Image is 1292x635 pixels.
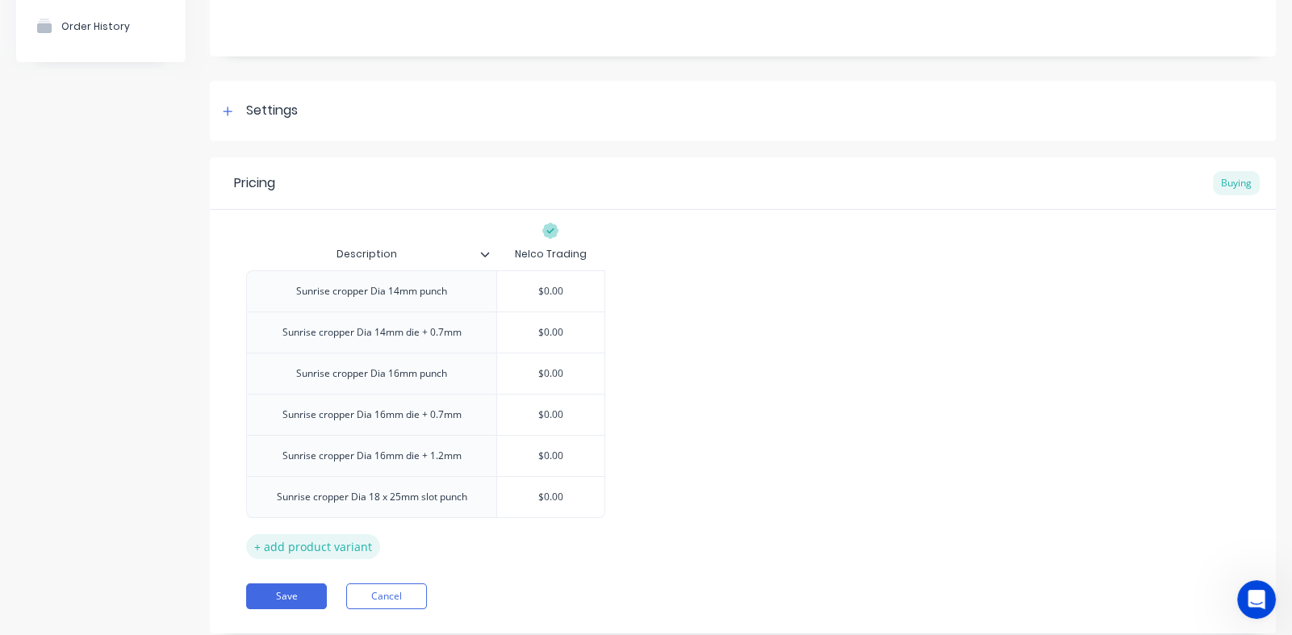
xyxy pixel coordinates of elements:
div: $0.00 [497,312,604,353]
button: Cancel [346,583,427,609]
div: Sunrise cropper Dia 16mm punch [283,363,460,384]
div: Order History [61,20,130,32]
div: Buying [1213,171,1260,195]
div: Settings [246,101,298,121]
button: Order History [16,6,186,46]
div: Description [246,238,496,270]
div: Nelco Trading [515,247,587,261]
div: Pricing [234,173,275,193]
div: Sunrise cropper Dia 16mm die + 0.7mm$0.00 [246,394,605,435]
div: Sunrise cropper Dia 14mm die + 0.7mm$0.00 [246,311,605,353]
div: Sunrise cropper Dia 14mm die + 0.7mm [270,322,475,343]
div: Sunrise cropper Dia 18 x 25mm slot punch$0.00 [246,476,605,518]
div: Sunrise cropper Dia 16mm die + 1.2mm$0.00 [246,435,605,476]
div: Sunrise cropper Dia 18 x 25mm slot punch [264,487,480,508]
div: + add product variant [246,534,380,559]
button: Save [246,583,327,609]
iframe: Intercom live chat [1237,580,1276,619]
div: Sunrise cropper Dia 16mm punch$0.00 [246,353,605,394]
div: $0.00 [497,436,604,476]
div: Sunrise cropper Dia 16mm die + 1.2mm [270,445,475,466]
div: $0.00 [497,271,604,311]
div: $0.00 [497,477,604,517]
div: $0.00 [497,353,604,394]
div: $0.00 [497,395,604,435]
div: Sunrise cropper Dia 14mm punch [283,281,460,302]
div: Sunrise cropper Dia 16mm die + 0.7mm [270,404,475,425]
div: Description [246,234,487,274]
div: Sunrise cropper Dia 14mm punch$0.00 [246,270,605,311]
